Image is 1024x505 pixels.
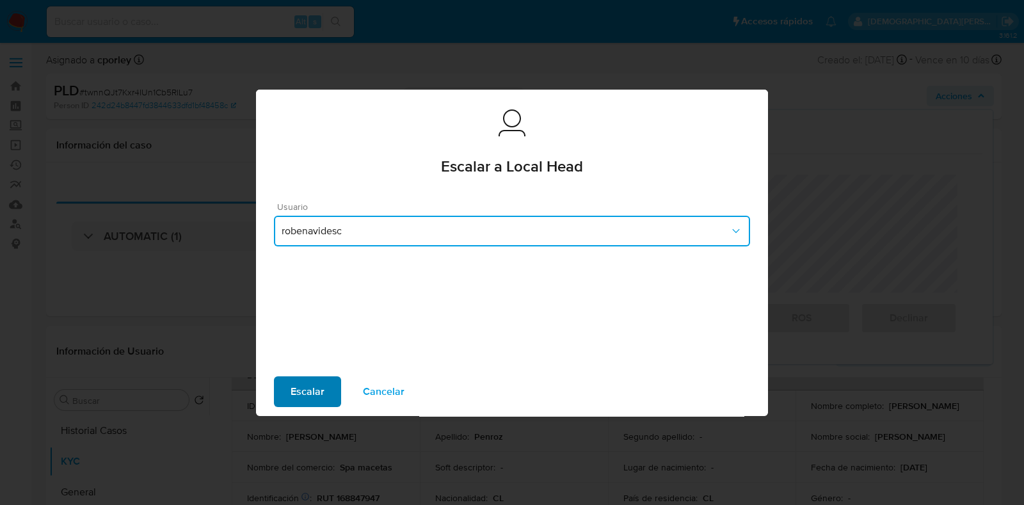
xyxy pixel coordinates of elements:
[291,378,324,406] span: Escalar
[441,159,583,174] span: Escalar a Local Head
[274,376,341,407] button: Escalar
[282,225,730,237] span: robenavidesc
[346,376,421,407] button: Cancelar
[277,202,753,211] span: Usuario
[274,216,750,246] button: robenavidesc
[363,378,404,406] span: Cancelar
